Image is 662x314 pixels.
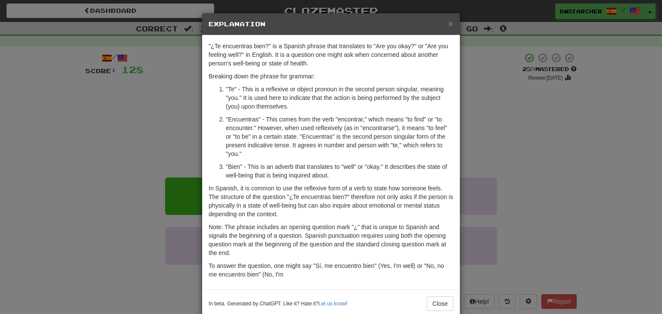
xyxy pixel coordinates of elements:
[209,20,453,28] h5: Explanation
[226,162,453,180] p: "Bien" - This is an adverb that translates to "well" or "okay." It describes the state of well-be...
[209,300,347,308] small: In beta. Generated by ChatGPT. Like it? Hate it? !
[209,184,453,218] p: In Spanish, it is common to use the reflexive form of a verb to state how someone feels. The stru...
[448,19,453,28] button: Close
[209,261,453,279] p: To answer the question, one might say "Sí, me encuentro bien" (Yes, I'm well) or "No, no me encue...
[226,85,453,111] p: "Te" - This is a reflexive or object pronoun in the second person singular, meaning "you." It is ...
[226,115,453,158] p: "Encuentras" - This comes from the verb "encontrar," which means "to find" or "to encounter." How...
[427,296,453,311] button: Close
[209,223,453,257] p: Note: The phrase includes an opening question mark "¿" that is unique to Spanish and signals the ...
[209,42,453,68] p: "¿Te encuentras bien?" is a Spanish phrase that translates to "Are you okay?" or "Are you feeling...
[209,72,453,81] p: Breaking down the phrase for grammar:
[319,301,346,307] a: Let us know
[448,19,453,28] span: ×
